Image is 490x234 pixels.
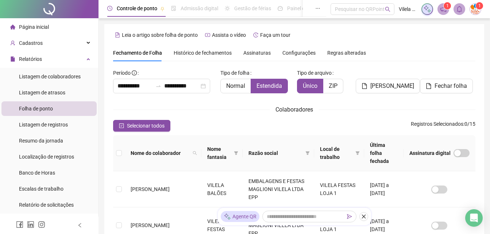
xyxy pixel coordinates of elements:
[212,32,246,38] span: Assista o vídeo
[132,70,137,75] span: info-circle
[220,69,250,77] span: Tipo de folha
[399,5,417,13] span: Vilela Festas
[456,6,463,12] span: bell
[113,120,170,132] button: Selecionar todos
[256,82,282,89] span: Estendida
[248,149,302,157] span: Razão social
[476,2,483,9] sup: Atualize o seu contato no menu Meus Dados
[193,151,197,155] span: search
[440,6,447,12] span: notification
[411,120,475,132] span: : 0 / 15
[232,144,240,163] span: filter
[19,106,53,112] span: Folha de ponto
[243,171,314,207] td: EMBALAGENS E FESTAS MAGLIONI VILELA LTDA EPP
[370,82,414,90] span: [PERSON_NAME]
[113,50,162,56] span: Fechamento de Folha
[127,122,165,130] span: Selecionar todos
[305,151,310,155] span: filter
[329,82,337,89] span: ZIP
[362,83,367,89] span: file
[131,222,170,228] span: [PERSON_NAME]
[19,186,63,192] span: Escalas de trabalho
[19,56,42,62] span: Relatórios
[19,90,65,95] span: Listagem de atrasos
[435,82,467,90] span: Fechar folha
[354,144,361,163] span: filter
[260,32,290,38] span: Faça um tour
[420,79,473,93] button: Fechar folha
[19,154,74,160] span: Localização de registros
[478,3,481,8] span: 1
[19,138,63,144] span: Resumo da jornada
[19,202,74,208] span: Relatório de solicitações
[364,135,404,171] th: Última folha fechada
[115,32,120,38] span: file-text
[201,171,243,207] td: VILELA BALÕES
[113,70,131,76] span: Período
[207,145,231,161] span: Nome fantasia
[314,171,364,207] td: VILELA FESTAS LOJA 1
[10,24,15,30] span: home
[19,170,55,176] span: Banco de Horas
[426,83,432,89] span: file
[315,6,320,11] span: ellipsis
[77,223,82,228] span: left
[131,186,170,192] span: [PERSON_NAME]
[275,106,313,113] span: Colaboradores
[446,3,449,8] span: 1
[282,50,316,55] span: Configurações
[10,56,15,62] span: file
[327,50,366,55] span: Regras alteradas
[243,50,271,55] span: Assinaturas
[411,121,463,127] span: Registros Selecionados
[278,6,283,11] span: dashboard
[364,171,404,207] td: [DATE] a [DATE]
[10,40,15,46] span: user-add
[465,209,483,227] div: Open Intercom Messenger
[409,149,451,157] span: Assinatura digital
[304,148,311,159] span: filter
[160,7,165,11] span: pushpin
[361,214,366,219] span: close
[253,32,258,38] span: history
[19,40,43,46] span: Cadastros
[226,82,245,89] span: Normal
[356,79,420,93] button: [PERSON_NAME]
[287,5,316,11] span: Painel do DP
[181,5,218,11] span: Admissão digital
[16,221,23,228] span: facebook
[347,214,352,219] span: send
[303,82,317,89] span: Único
[221,211,259,222] div: Agente QR
[19,122,68,128] span: Listagem de registros
[191,148,198,159] span: search
[19,74,81,79] span: Listagem de colaboradores
[225,6,230,11] span: sun
[355,151,360,155] span: filter
[155,83,161,89] span: to
[119,123,124,128] span: check-square
[385,7,390,12] span: search
[174,50,232,56] span: Histórico de fechamentos
[470,4,481,15] img: 9766
[171,6,176,11] span: file-done
[122,32,198,38] span: Leia o artigo sobre folha de ponto
[117,5,157,11] span: Controle de ponto
[131,149,190,157] span: Nome do colaborador
[234,5,271,11] span: Gestão de férias
[38,221,45,228] span: instagram
[27,221,34,228] span: linkedin
[155,83,161,89] span: swap-right
[107,6,112,11] span: clock-circle
[423,5,431,13] img: sparkle-icon.fc2bf0ac1784a2077858766a79e2daf3.svg
[320,145,353,161] span: Local de trabalho
[224,213,231,221] img: sparkle-icon.fc2bf0ac1784a2077858766a79e2daf3.svg
[205,32,210,38] span: youtube
[19,24,49,30] span: Página inicial
[234,151,238,155] span: filter
[444,2,451,9] sup: 1
[297,69,332,77] span: Tipo de arquivo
